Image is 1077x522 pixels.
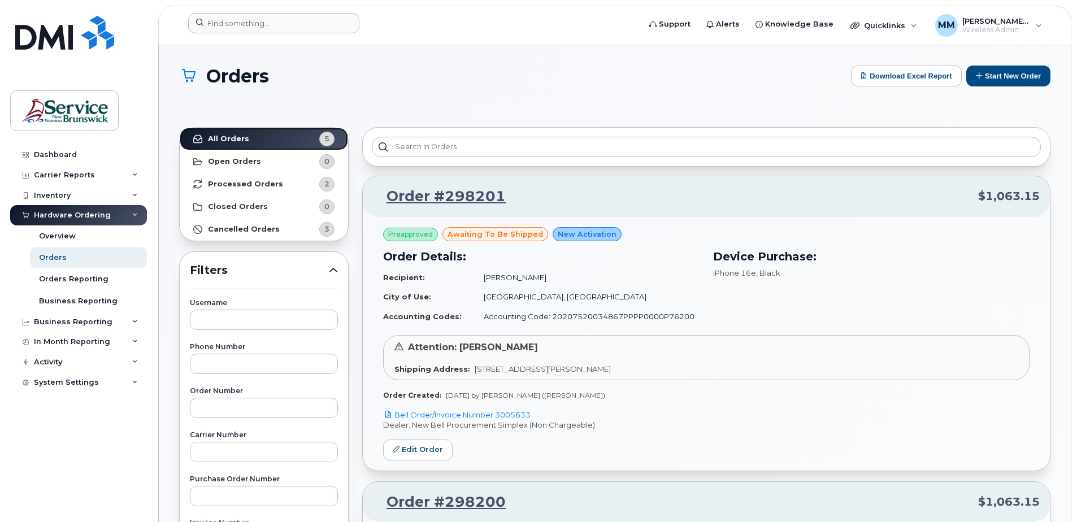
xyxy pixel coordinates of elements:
strong: Closed Orders [208,202,268,211]
span: , Black [756,268,780,277]
span: iPhone 16e [713,268,756,277]
button: Start New Order [966,66,1050,86]
span: $1,063.15 [978,494,1040,510]
span: 2 [324,179,329,189]
span: 3 [324,224,329,234]
a: All Orders5 [180,128,348,150]
span: $1,063.15 [978,188,1040,205]
strong: Accounting Codes: [383,312,462,321]
td: [GEOGRAPHIC_DATA], [GEOGRAPHIC_DATA] [474,287,700,307]
a: Processed Orders2 [180,173,348,195]
strong: Order Created: [383,391,441,399]
h3: Device Purchase: [713,248,1030,265]
strong: Processed Orders [208,180,283,189]
a: Order #298200 [373,492,506,512]
label: Purchase Order Number [190,476,338,482]
td: [PERSON_NAME] [474,268,700,288]
a: Order #298201 [373,186,506,207]
p: Dealer: New Bell Procurement Simplex (Non Chargeable) [383,420,1030,430]
span: [DATE] by [PERSON_NAME] ([PERSON_NAME]) [446,391,605,399]
td: Accounting Code: 20207520034867PPPP0000P76200 [474,307,700,327]
a: Edit Order [383,440,453,460]
span: [STREET_ADDRESS][PERSON_NAME] [475,364,611,373]
span: Orders [206,66,269,86]
strong: Open Orders [208,157,261,166]
h3: Order Details: [383,248,700,265]
a: Closed Orders0 [180,195,348,218]
label: Phone Number [190,343,338,350]
label: Carrier Number [190,432,338,438]
a: Open Orders0 [180,150,348,173]
button: Download Excel Report [851,66,962,86]
span: Preapproved [388,229,433,240]
strong: All Orders [208,134,249,143]
span: 0 [324,156,329,167]
strong: Recipient: [383,273,425,282]
span: 5 [324,133,329,144]
span: New Activation [558,229,616,240]
input: Search in orders [372,137,1041,157]
a: Bell Order/Invoice Number 3005633 [383,410,531,419]
span: Filters [190,262,329,279]
label: Username [190,299,338,306]
strong: City of Use: [383,292,431,301]
span: Attention: [PERSON_NAME] [408,342,538,353]
strong: Cancelled Orders [208,225,280,234]
strong: Shipping Address: [394,364,470,373]
label: Order Number [190,388,338,394]
span: 0 [324,201,329,212]
span: awaiting to be shipped [448,229,543,240]
a: Cancelled Orders3 [180,218,348,241]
